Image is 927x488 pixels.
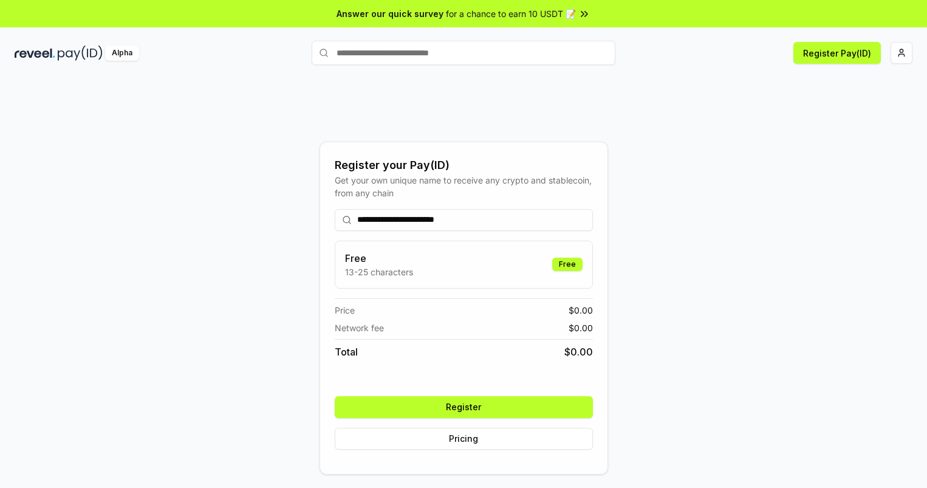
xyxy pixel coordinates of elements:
[105,46,139,61] div: Alpha
[569,304,593,317] span: $ 0.00
[793,42,881,64] button: Register Pay(ID)
[58,46,103,61] img: pay_id
[345,266,413,278] p: 13-25 characters
[335,157,593,174] div: Register your Pay(ID)
[335,396,593,418] button: Register
[552,258,583,271] div: Free
[335,345,358,359] span: Total
[564,345,593,359] span: $ 0.00
[335,304,355,317] span: Price
[335,321,384,334] span: Network fee
[446,7,576,20] span: for a chance to earn 10 USDT 📝
[335,174,593,199] div: Get your own unique name to receive any crypto and stablecoin, from any chain
[337,7,443,20] span: Answer our quick survey
[345,251,413,266] h3: Free
[15,46,55,61] img: reveel_dark
[569,321,593,334] span: $ 0.00
[335,428,593,450] button: Pricing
